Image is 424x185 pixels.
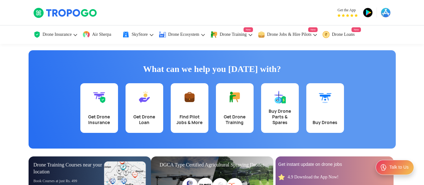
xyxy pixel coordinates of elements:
a: Drone Jobs & Hire PilotsNew [258,25,318,44]
span: Air Sherpa [92,32,111,37]
span: Get the App [337,8,358,13]
div: Book Courses at just Rs. 499 [34,178,105,183]
div: Buy Drones [310,120,340,125]
img: star_rating [278,174,285,180]
img: ic_Support.svg [380,164,387,171]
div: Get Drone Training [220,114,250,125]
div: Find Pilot Jobs & More [174,114,205,125]
div: DGCA Type Certified Agricultural Spraying Drones [156,161,268,168]
img: Get Drone Training [228,91,241,103]
a: Get Drone Loan [126,83,163,133]
div: Get instant update on drone jobs [278,161,391,168]
span: Drone Insurance [43,32,72,37]
div: Get Drone Loan [129,114,159,125]
span: SkyStore [131,32,148,37]
img: Find Pilot Jobs & More [183,91,196,103]
span: Drone Training [220,32,247,37]
a: Drone TrainingNew [210,25,253,44]
img: TropoGo Logo [33,8,98,18]
div: Drone Training Courses near your location [34,161,105,175]
div: Buy Drone Parts & Spares [265,108,295,125]
div: Get Drone Insurance [84,114,114,125]
img: Buy Drones [319,91,331,103]
img: Buy Drone Parts & Spares [274,91,286,103]
h1: What can we help you [DATE] with? [33,63,391,75]
span: New [352,27,361,32]
img: App Raking [337,14,358,17]
div: Talk to Us [389,164,409,171]
span: Drone Loans [332,32,355,37]
a: Drone Ecosystem [159,25,206,44]
img: appstore [381,8,391,18]
a: Drone Insurance [33,25,78,44]
img: playstore [363,8,373,18]
img: Get Drone Loan [138,91,151,103]
a: Buy Drones [306,83,344,133]
span: New [244,27,253,32]
span: Drone Ecosystem [168,32,199,37]
span: Drone Jobs & Hire Pilots [267,32,312,37]
span: New [308,27,318,32]
a: Air Sherpa [83,25,117,44]
div: 4.9 Download the App Now! [288,174,339,180]
img: Get Drone Insurance [93,91,105,103]
a: Get Drone Training [216,83,254,133]
a: SkyStore [122,25,154,44]
a: Buy Drone Parts & Spares [261,83,299,133]
a: Get Drone Insurance [80,83,118,133]
a: Drone LoansNew [322,25,361,44]
a: Find Pilot Jobs & More [171,83,208,133]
